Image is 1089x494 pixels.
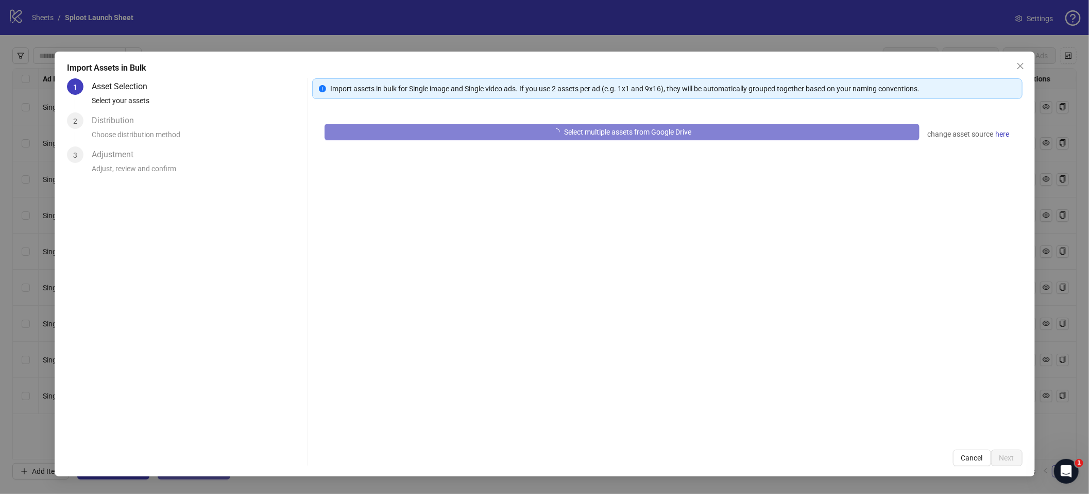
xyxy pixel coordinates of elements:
span: 3 [73,151,77,159]
div: Asset Selection [92,78,156,95]
span: close [1016,62,1024,70]
span: loading [552,128,560,136]
span: 2 [73,117,77,125]
span: Cancel [961,454,982,462]
span: Select multiple assets from Google Drive [564,128,691,136]
div: Adjust, review and confirm [92,163,303,180]
iframe: Intercom live chat [1054,459,1079,484]
button: Close [1012,58,1028,74]
div: Distribution [92,112,142,129]
span: 1 [1075,459,1083,467]
span: 1 [73,83,77,91]
button: Cancel [952,450,991,466]
a: here [995,128,1010,140]
div: Import assets in bulk for Single image and Single video ads. If you use 2 assets per ad (e.g. 1x1... [330,83,1015,94]
span: here [995,128,1009,140]
button: Next [991,450,1022,466]
span: info-circle [319,85,326,92]
div: Choose distribution method [92,129,303,146]
div: change asset source [927,128,1010,140]
button: Select multiple assets from Google Drive [325,124,919,140]
div: Import Assets in Bulk [67,62,1023,74]
div: Select your assets [92,95,303,112]
div: Adjustment [92,146,142,163]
